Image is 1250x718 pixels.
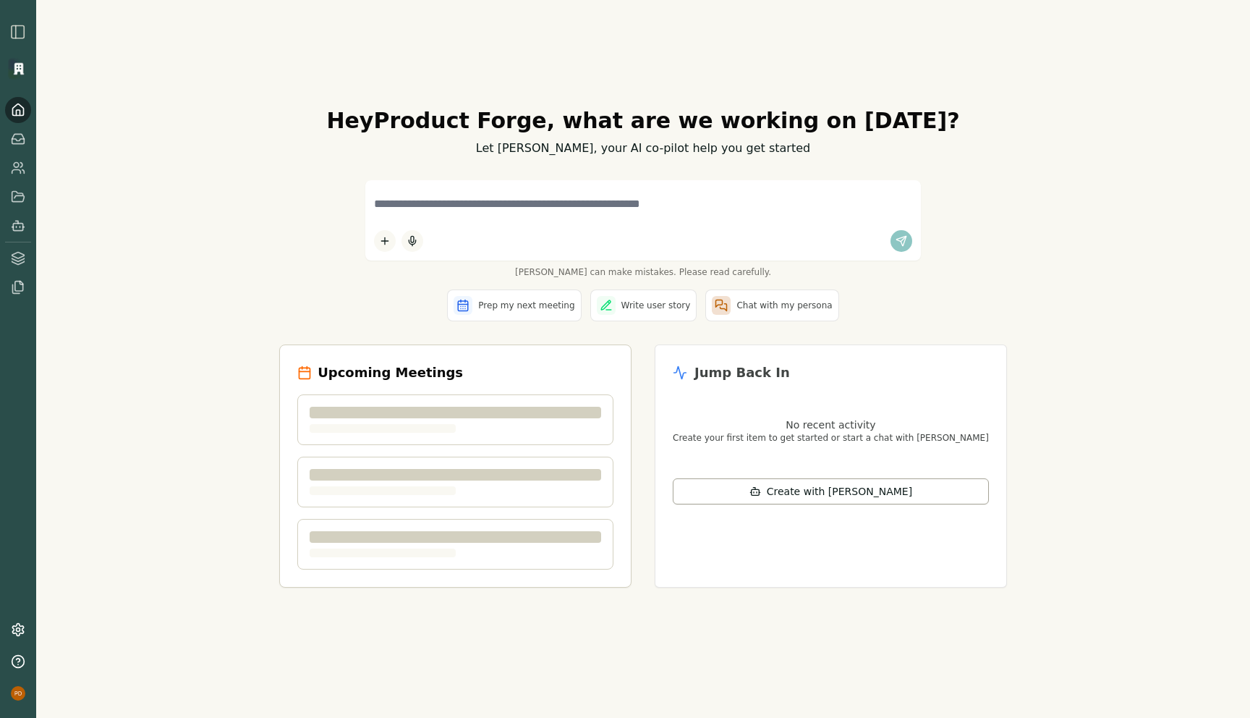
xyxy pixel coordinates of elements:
button: Prep my next meeting [447,290,581,321]
span: Prep my next meeting [478,300,574,311]
p: Create your first item to get started or start a chat with [PERSON_NAME] [673,432,989,444]
span: Create with [PERSON_NAME] [767,484,912,499]
span: Chat with my persona [736,300,832,311]
h1: Hey Product Forge , what are we working on [DATE]? [279,108,1007,134]
button: Write user story [590,290,697,321]
button: Add content to chat [374,230,396,252]
span: Write user story [621,300,691,311]
img: Organization logo [8,58,30,80]
img: sidebar [9,23,27,41]
p: Let [PERSON_NAME], your AI co-pilot help you get started [279,140,1007,157]
h2: Upcoming Meetings [318,363,463,383]
button: Start dictation [401,230,423,252]
span: [PERSON_NAME] can make mistakes. Please read carefully. [365,266,921,278]
img: profile [11,686,25,701]
button: Help [5,649,31,675]
button: Send message [890,230,912,252]
p: No recent activity [673,418,989,432]
button: Chat with my persona [705,290,838,321]
h2: Jump Back In [694,363,790,383]
button: Create with [PERSON_NAME] [673,478,989,504]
